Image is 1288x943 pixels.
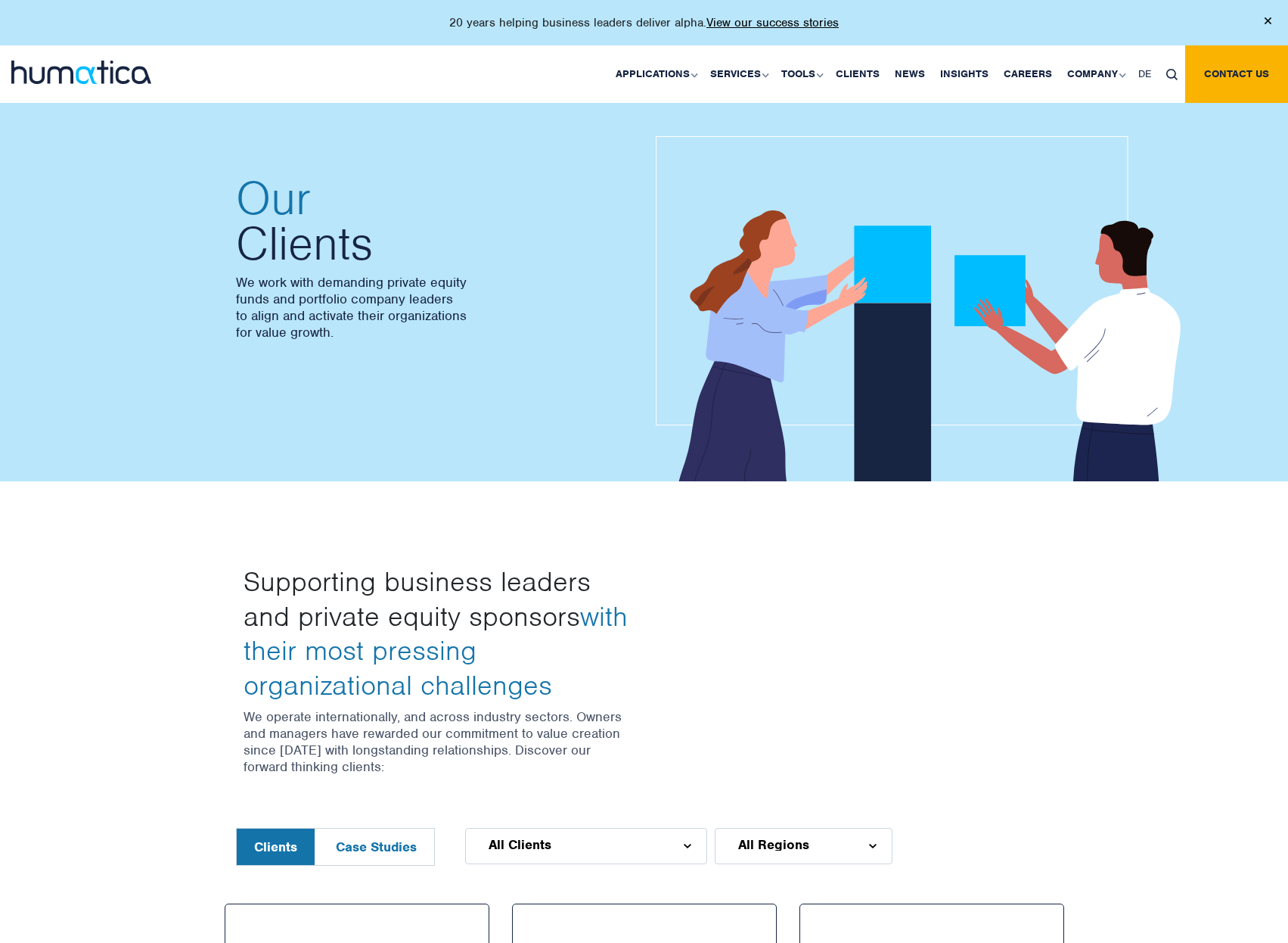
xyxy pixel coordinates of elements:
[869,844,876,848] img: d_arroww
[11,61,151,84] img: logo
[1060,45,1131,103] a: Company
[236,176,629,266] h2: Clients
[656,136,1200,484] img: about_banner1
[703,45,774,103] a: Services
[1185,45,1288,103] a: Contact us
[236,176,629,221] span: Our
[236,274,629,341] p: We work with demanding private equity funds and portfolio company leaders to align and activate t...
[684,844,691,848] img: d_arroww
[244,708,633,775] p: We operate internationally, and across industry sectors. Owners and managers have rewarded our co...
[996,45,1060,103] a: Careers
[318,829,434,865] button: Case Studies
[774,45,828,103] a: Tools
[828,45,887,103] a: Clients
[1138,67,1151,80] span: DE
[608,45,703,103] a: Applications
[738,839,809,851] span: All Regions
[489,839,551,851] span: All Clients
[1131,45,1159,103] a: DE
[887,45,933,103] a: News
[449,15,839,30] p: 20 years helping business leaders deliver alpha.
[706,15,839,30] a: View our success stories
[244,599,628,702] span: with their most pressing organizational challenges
[933,45,996,103] a: Insights
[237,829,315,865] button: Clients
[244,565,633,702] h3: Supporting business leaders and private equity sponsors
[1166,69,1178,80] img: search_icon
